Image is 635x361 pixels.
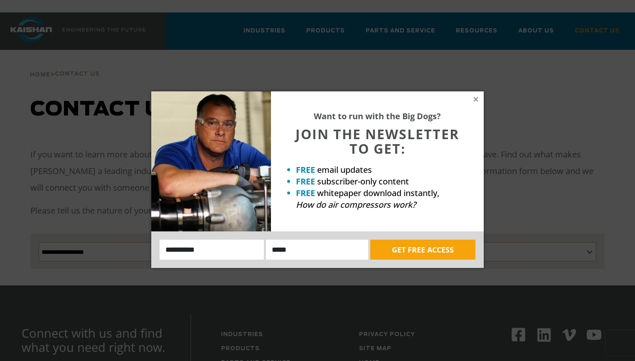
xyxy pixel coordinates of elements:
input: Email [266,240,368,260]
button: GET FREE ACCESS [370,240,475,260]
span: whitepaper download instantly, [317,187,439,199]
span: email updates [317,164,372,175]
input: Name: [160,240,264,260]
strong: FREE [296,164,315,175]
span: JOIN THE NEWSLETTER TO GET: [295,125,459,157]
strong: FREE [296,187,315,199]
button: Close [472,96,480,103]
span: subscriber-only content [317,176,409,187]
strong: Want to run with the Big Dogs? [314,111,441,122]
em: How do air compressors work? [296,199,416,210]
strong: FREE [296,176,315,187]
